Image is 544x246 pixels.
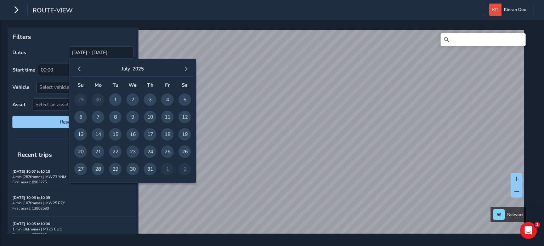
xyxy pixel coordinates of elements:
span: 7 [92,111,104,123]
input: Search [441,33,526,46]
label: Dates [12,49,26,56]
span: 6 [74,111,87,123]
span: 31 [144,163,156,175]
span: 13 [74,128,87,141]
span: 21 [92,145,104,158]
span: Th [147,82,153,88]
button: Kieran Doo [489,4,529,16]
button: Reset filters [12,116,134,128]
span: 22 [109,145,121,158]
span: 16 [126,128,139,141]
div: 1 min | 36 frames | MT25 GUC [12,227,134,232]
span: Select an asset code [33,99,121,110]
strong: [DATE] 10:05 to 10:06 [12,221,50,227]
span: First asset: 13802580 [12,206,49,211]
span: 10 [144,111,156,123]
label: Vehicle [12,84,29,91]
label: Start time [12,67,35,73]
span: 24 [144,145,156,158]
span: 11 [161,111,174,123]
span: 4 [161,93,174,106]
span: Fr [165,82,170,88]
span: 8 [109,111,121,123]
span: 5 [178,93,191,106]
div: 4 min | 282 frames | MW73 YNM [12,174,134,179]
span: Su [78,82,84,88]
span: We [129,82,137,88]
span: 12 [178,111,191,123]
span: 28 [92,163,104,175]
div: Select vehicle [37,81,121,93]
strong: [DATE] 10:07 to 10:10 [12,169,50,174]
span: 19 [178,128,191,141]
span: 15 [109,128,121,141]
span: 1 [109,93,121,106]
span: route-view [33,6,73,16]
span: Kieran Doo [504,4,526,16]
canvas: Map [10,30,524,242]
span: 2 [126,93,139,106]
span: 20 [74,145,87,158]
span: 26 [178,145,191,158]
span: 27 [74,163,87,175]
span: 23 [126,145,139,158]
span: 30 [126,163,139,175]
p: Filters [12,32,134,41]
iframe: Intercom live chat [520,222,537,239]
span: Reset filters [18,119,128,125]
span: 1 [534,222,540,228]
span: 29 [109,163,121,175]
button: July [121,65,130,72]
span: 25 [161,145,174,158]
button: 2025 [132,65,144,72]
img: diamond-layout [489,4,501,16]
span: Tu [113,82,118,88]
span: Network [507,212,523,217]
span: 18 [161,128,174,141]
span: 3 [144,93,156,106]
span: Sa [182,82,188,88]
span: Mo [95,82,102,88]
label: Asset [12,101,25,108]
strong: [DATE] 10:06 to 10:09 [12,195,50,200]
span: Recent trips [12,145,57,164]
span: 9 [126,111,139,123]
span: 17 [144,128,156,141]
span: First asset: 6600950 [12,232,47,237]
div: 4 min | 107 frames | MW25 RZY [12,200,134,206]
span: 14 [92,128,104,141]
span: First asset: 8903275 [12,179,47,185]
